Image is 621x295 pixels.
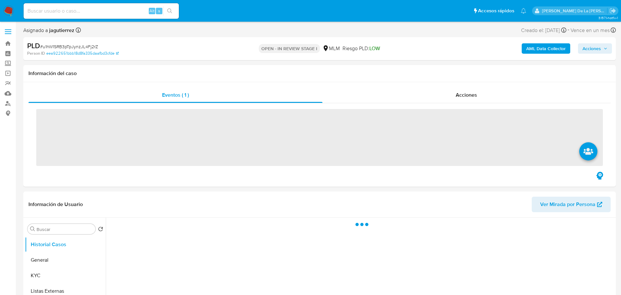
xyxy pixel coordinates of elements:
[27,40,40,51] b: PLD
[522,43,570,54] button: AML Data Collector
[521,26,566,35] div: Creado el: [DATE]
[158,8,160,14] span: s
[578,43,612,54] button: Acciones
[369,45,380,52] span: LOW
[526,43,566,54] b: AML Data Collector
[98,226,103,234] button: Volver al orden por defecto
[259,44,320,53] p: OPEN - IN REVIEW STAGE I
[571,27,610,34] span: Vence en un mes
[46,50,119,56] a: eea922651bbb18d8fa335daafbd3cfde
[322,45,340,52] div: MLM
[30,226,35,232] button: Buscar
[27,50,45,56] b: Person ID
[343,45,380,52] span: Riesgo PLD:
[25,237,106,252] button: Historial Casos
[521,8,526,14] a: Notificaciones
[25,252,106,268] button: General
[583,43,601,54] span: Acciones
[48,27,74,34] b: jagutierrez
[540,197,595,212] span: Ver Mirada por Persona
[478,7,514,14] span: Accesos rápidos
[28,201,83,208] h1: Información de Usuario
[24,7,179,15] input: Buscar usuario o caso...
[456,91,477,99] span: Acciones
[163,6,176,16] button: search-icon
[532,197,611,212] button: Ver Mirada por Persona
[568,26,569,35] span: -
[609,7,616,14] a: Salir
[542,8,607,14] p: javier.gutierrez@mercadolibre.com.mx
[40,43,98,50] span: # u1hW1SRB3pTpJynzJL4Fj2rZ
[25,268,106,283] button: KYC
[149,8,155,14] span: Alt
[37,226,93,232] input: Buscar
[162,91,189,99] span: Eventos ( 1 )
[23,27,74,34] span: Asignado a
[28,70,611,77] h1: Información del caso
[36,109,603,166] span: ‌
